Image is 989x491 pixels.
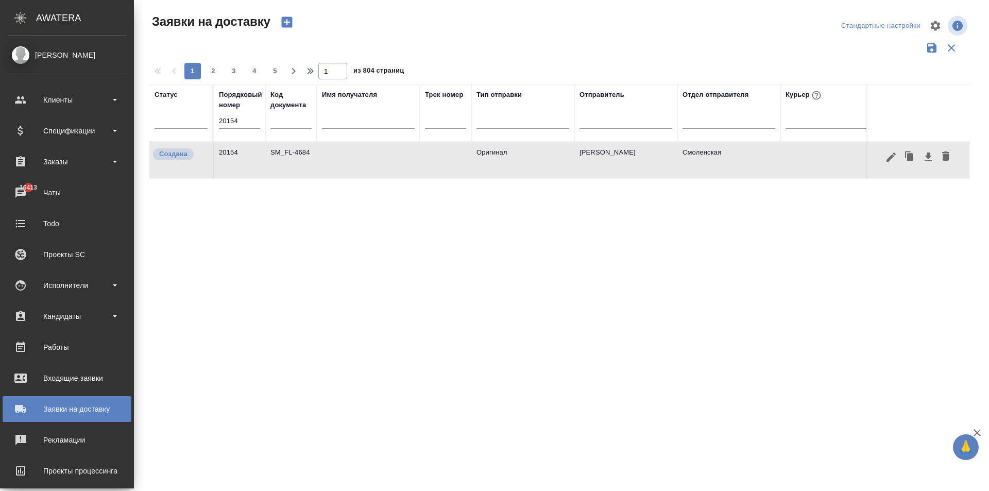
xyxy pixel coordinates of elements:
div: [PERSON_NAME] [8,49,126,61]
div: Курьер [786,89,823,102]
a: 16413Чаты [3,180,131,206]
span: Настроить таблицу [923,13,948,38]
div: Кандидаты [8,309,126,324]
button: 5 [267,63,283,79]
td: Смоленская [677,142,780,178]
div: Входящие заявки [8,370,126,386]
a: Рекламации [3,427,131,453]
span: Посмотреть информацию [948,16,969,36]
div: Трек номер [425,90,464,100]
div: Код документа [270,90,312,110]
span: 16413 [13,182,43,193]
button: Скачать [919,147,937,167]
button: 3 [226,63,242,79]
a: Проекты SC [3,242,131,267]
span: из 804 страниц [353,64,404,79]
span: Заявки на доставку [149,13,270,30]
button: Редактировать [882,147,900,167]
button: При выборе курьера статус заявки автоматически поменяется на «Принята» [810,89,823,102]
button: 🙏 [953,434,979,460]
span: 🙏 [957,436,975,458]
span: 5 [267,66,283,76]
div: split button [839,18,923,34]
div: Порядковый номер [219,90,262,110]
a: Проекты процессинга [3,458,131,484]
div: Имя получателя [322,90,377,100]
button: 2 [205,63,221,79]
div: AWATERA [36,8,134,28]
div: Todo [8,216,126,231]
div: Рекламации [8,432,126,448]
div: Тип отправки [476,90,522,100]
div: Проекты SC [8,247,126,262]
td: Оригинал [471,142,574,178]
div: Отдел отправителя [683,90,748,100]
button: Сбросить фильтры [942,38,961,58]
a: Todo [3,211,131,236]
span: 2 [205,66,221,76]
button: 4 [246,63,263,79]
a: Работы [3,334,131,360]
td: 20154 [214,142,265,178]
button: Клонировать [900,147,919,167]
div: Заказы [8,154,126,170]
p: Создана [159,149,187,159]
div: Исполнители [8,278,126,293]
a: Заявки на доставку [3,396,131,422]
div: Статус [155,90,178,100]
div: Работы [8,340,126,355]
div: Проекты процессинга [8,463,126,479]
td: [PERSON_NAME] [574,142,677,178]
div: Заявки на доставку [8,401,126,417]
span: 4 [246,66,263,76]
button: Удалить [937,147,954,167]
div: Спецификации [8,123,126,139]
div: Клиенты [8,92,126,108]
button: Сохранить фильтры [922,38,942,58]
div: Отправитель [579,90,624,100]
td: SM_FL-4684 [265,142,317,178]
button: Создать [275,13,299,31]
span: 3 [226,66,242,76]
div: Чаты [8,185,126,200]
a: Входящие заявки [3,365,131,391]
